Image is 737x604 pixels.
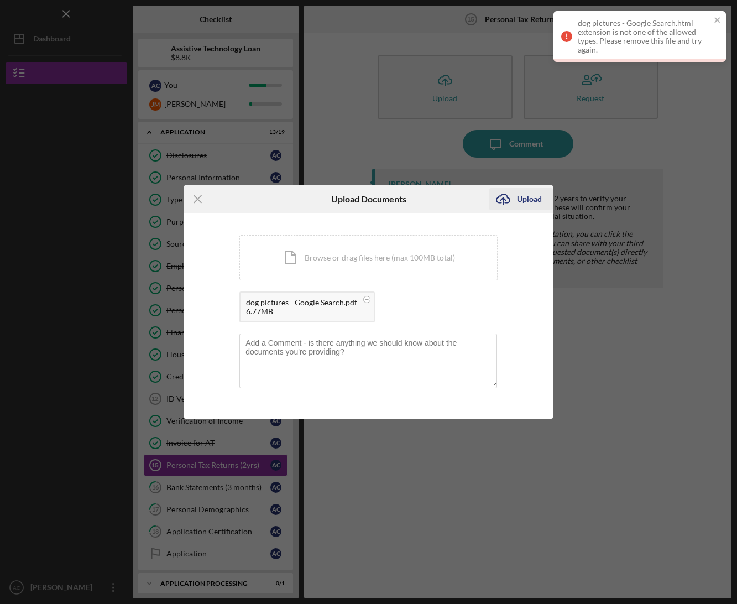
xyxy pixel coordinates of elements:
h6: Upload Documents [331,194,406,204]
div: dog pictures - Google Search.pdf [246,298,357,307]
div: dog pictures - Google Search.html extension is not one of the allowed types. Please remove this f... [578,19,710,54]
div: 6.77MB [246,307,357,316]
button: Upload [489,188,553,210]
div: Upload [517,188,542,210]
button: close [714,15,722,26]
